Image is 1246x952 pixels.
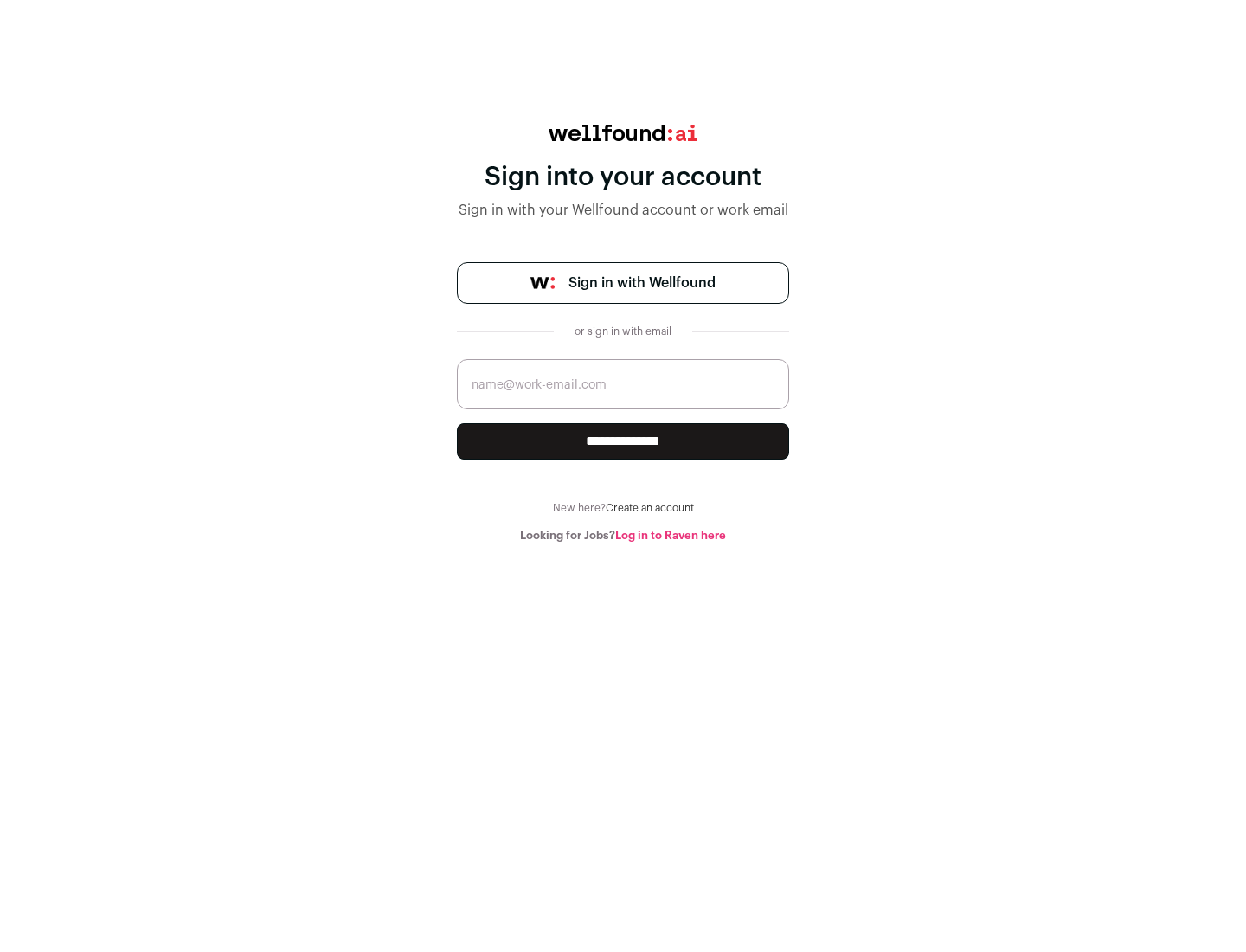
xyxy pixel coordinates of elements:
[457,262,789,304] a: Sign in with Wellfound
[606,503,694,513] a: Create an account
[549,125,697,141] img: wellfound:ai
[457,200,789,221] div: Sign in with your Wellfound account or work email
[457,501,789,515] div: New here?
[530,277,555,289] img: wellfound-symbol-flush-black-fb3c872781a75f747ccb3a119075da62bfe97bd399995f84a933054e44a575c4.png
[457,359,789,409] input: name@work-email.com
[457,529,789,543] div: Looking for Jobs?
[568,325,678,338] div: or sign in with email
[615,530,726,541] a: Log in to Raven here
[457,162,789,193] div: Sign into your account
[568,273,716,293] span: Sign in with Wellfound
